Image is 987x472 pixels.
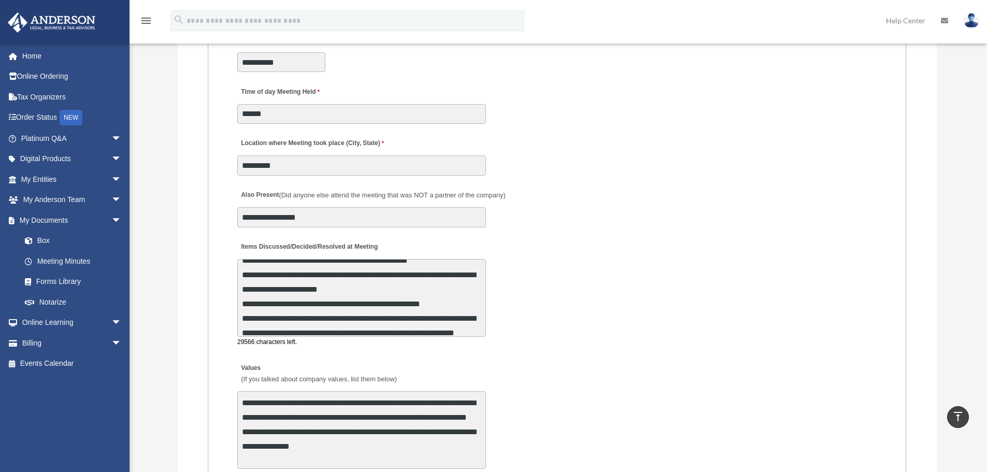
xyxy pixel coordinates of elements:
[7,107,137,128] a: Order StatusNEW
[15,271,137,292] a: Forms Library
[237,137,387,151] label: Location where Meeting took place (City, State)
[237,189,508,203] label: Also Present
[7,169,137,190] a: My Entitiesarrow_drop_down
[173,14,184,25] i: search
[7,353,137,374] a: Events Calendar
[7,46,137,66] a: Home
[111,169,132,190] span: arrow_drop_down
[952,410,964,423] i: vertical_align_top
[241,375,397,383] span: (If you talked about company values, list them below)
[947,406,969,428] a: vertical_align_top
[5,12,98,33] img: Anderson Advisors Platinum Portal
[111,210,132,231] span: arrow_drop_down
[237,337,486,348] div: 29566 characters left.
[237,85,336,99] label: Time of day Meeting Held
[279,191,506,199] span: (Did anyone else attend the meeting that was NOT a partner of the company)
[7,87,137,107] a: Tax Organizers
[7,312,137,333] a: Online Learningarrow_drop_down
[111,333,132,354] span: arrow_drop_down
[111,312,132,334] span: arrow_drop_down
[7,333,137,353] a: Billingarrow_drop_down
[140,18,152,27] a: menu
[15,231,137,251] a: Box
[7,190,137,210] a: My Anderson Teamarrow_drop_down
[7,66,137,87] a: Online Ordering
[111,190,132,211] span: arrow_drop_down
[15,292,137,312] a: Notarize
[140,15,152,27] i: menu
[7,210,137,231] a: My Documentsarrow_drop_down
[7,149,137,169] a: Digital Productsarrow_drop_down
[964,13,979,28] img: User Pic
[111,149,132,170] span: arrow_drop_down
[111,128,132,149] span: arrow_drop_down
[237,362,399,387] label: Values
[60,110,82,125] div: NEW
[237,240,380,254] label: Items Discussed/Decided/Resolved at Meeting
[7,128,137,149] a: Platinum Q&Aarrow_drop_down
[15,251,132,271] a: Meeting Minutes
